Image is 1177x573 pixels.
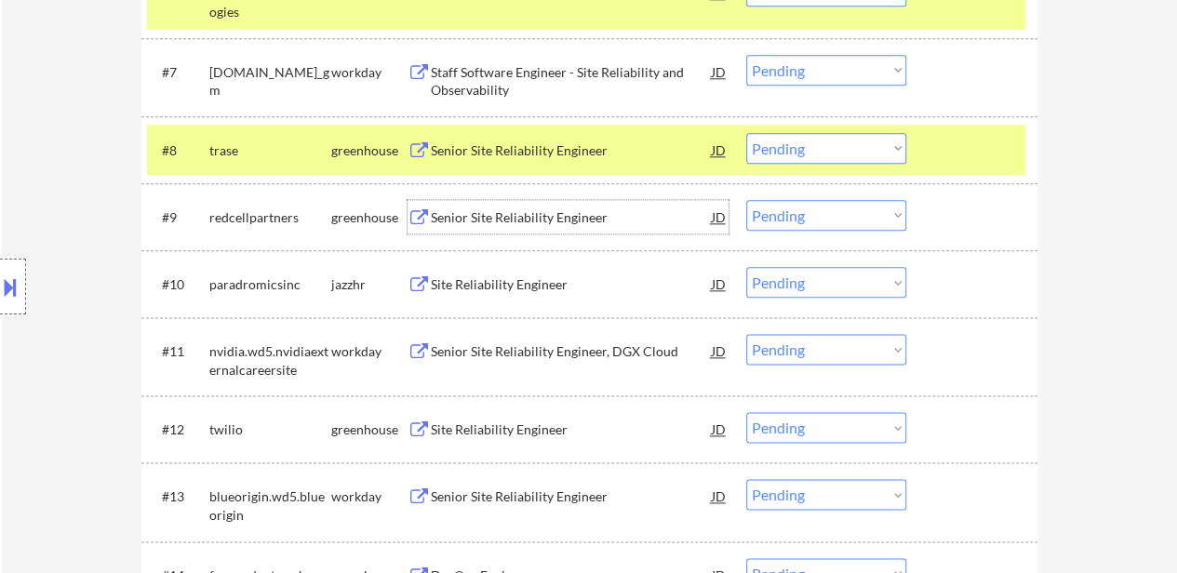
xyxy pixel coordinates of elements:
[331,141,408,160] div: greenhouse
[331,420,408,439] div: greenhouse
[331,63,408,82] div: workday
[209,487,331,524] div: blueorigin.wd5.blueorigin
[162,63,194,82] div: #7
[710,55,729,88] div: JD
[331,275,408,294] div: jazzhr
[209,63,331,100] div: [DOMAIN_NAME]_gm
[710,133,729,167] div: JD
[431,342,712,361] div: Senior Site Reliability Engineer, DGX Cloud
[710,267,729,300] div: JD
[710,479,729,513] div: JD
[710,200,729,233] div: JD
[431,208,712,227] div: Senior Site Reliability Engineer
[431,420,712,439] div: Site Reliability Engineer
[431,63,712,100] div: Staff Software Engineer - Site Reliability and Observability
[331,487,408,506] div: workday
[431,141,712,160] div: Senior Site Reliability Engineer
[710,334,729,367] div: JD
[162,487,194,506] div: #13
[331,208,408,227] div: greenhouse
[431,275,712,294] div: Site Reliability Engineer
[431,487,712,506] div: Senior Site Reliability Engineer
[710,412,729,446] div: JD
[331,342,408,361] div: workday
